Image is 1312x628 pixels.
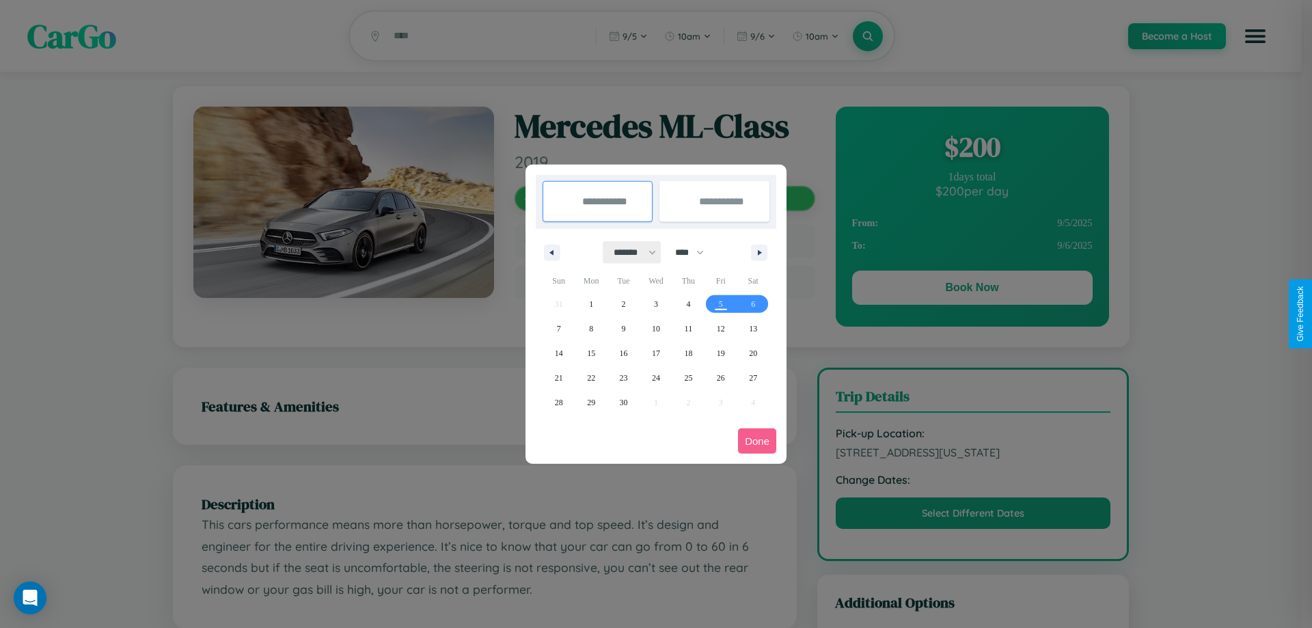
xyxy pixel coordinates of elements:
[622,292,626,316] span: 2
[738,428,776,454] button: Done
[652,316,660,341] span: 10
[620,341,628,366] span: 16
[622,316,626,341] span: 9
[543,341,575,366] button: 14
[607,341,640,366] button: 16
[672,341,705,366] button: 18
[575,270,607,292] span: Mon
[575,366,607,390] button: 22
[717,341,725,366] span: 19
[652,366,660,390] span: 24
[737,292,769,316] button: 6
[640,366,672,390] button: 24
[607,292,640,316] button: 2
[620,366,628,390] span: 23
[717,316,725,341] span: 12
[543,366,575,390] button: 21
[543,316,575,341] button: 7
[543,270,575,292] span: Sun
[589,316,593,341] span: 8
[705,292,737,316] button: 5
[587,341,595,366] span: 15
[684,366,692,390] span: 25
[589,292,593,316] span: 1
[14,582,46,614] div: Open Intercom Messenger
[654,292,658,316] span: 3
[737,366,769,390] button: 27
[555,390,563,415] span: 28
[640,316,672,341] button: 10
[575,341,607,366] button: 15
[672,366,705,390] button: 25
[607,390,640,415] button: 30
[705,366,737,390] button: 26
[607,270,640,292] span: Tue
[575,390,607,415] button: 29
[705,270,737,292] span: Fri
[652,341,660,366] span: 17
[575,292,607,316] button: 1
[737,341,769,366] button: 20
[607,316,640,341] button: 9
[640,270,672,292] span: Wed
[1296,286,1305,342] div: Give Feedback
[575,316,607,341] button: 8
[672,270,705,292] span: Thu
[555,366,563,390] span: 21
[587,390,595,415] span: 29
[557,316,561,341] span: 7
[620,390,628,415] span: 30
[749,366,757,390] span: 27
[640,341,672,366] button: 17
[672,316,705,341] button: 11
[705,316,737,341] button: 12
[686,292,690,316] span: 4
[749,316,757,341] span: 13
[684,341,692,366] span: 18
[737,316,769,341] button: 13
[717,366,725,390] span: 26
[719,292,723,316] span: 5
[705,341,737,366] button: 19
[555,341,563,366] span: 14
[672,292,705,316] button: 4
[607,366,640,390] button: 23
[640,292,672,316] button: 3
[737,270,769,292] span: Sat
[543,390,575,415] button: 28
[751,292,755,316] span: 6
[685,316,693,341] span: 11
[749,341,757,366] span: 20
[587,366,595,390] span: 22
